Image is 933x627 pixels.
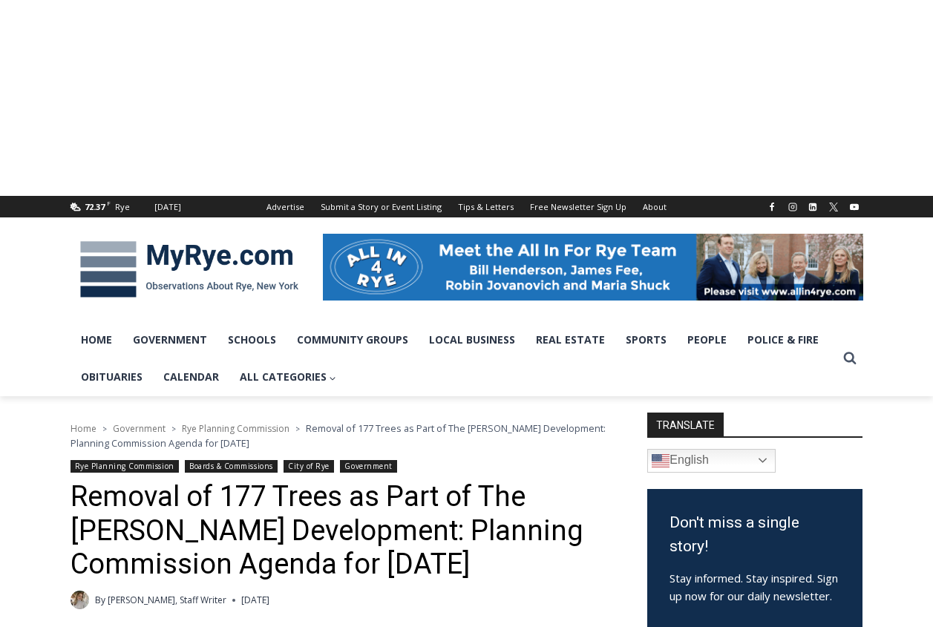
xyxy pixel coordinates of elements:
[182,422,289,435] a: Rye Planning Commission
[185,460,278,473] a: Boards & Commissions
[450,196,522,217] a: Tips & Letters
[241,593,269,607] time: [DATE]
[240,369,337,385] span: All Categories
[526,321,615,358] a: Real Estate
[258,196,675,217] nav: Secondary Navigation
[737,321,829,358] a: Police & Fire
[784,198,802,216] a: Instagram
[670,569,840,605] p: Stay informed. Stay inspired. Sign up now for our daily newsletter.
[71,358,153,395] a: Obituaries
[804,198,822,216] a: Linkedin
[71,321,837,396] nav: Primary Navigation
[71,591,89,609] a: Author image
[85,201,105,212] span: 72.37
[522,196,635,217] a: Free Newsletter Sign Up
[71,422,96,435] a: Home
[295,424,300,434] span: >
[102,424,107,434] span: >
[312,196,450,217] a: Submit a Story or Event Listing
[229,358,347,395] a: All Categories
[284,460,334,473] a: City of Rye
[340,460,396,473] a: Government
[635,196,675,217] a: About
[837,345,863,372] button: View Search Form
[113,422,166,435] a: Government
[419,321,526,358] a: Local Business
[115,200,130,214] div: Rye
[95,593,105,607] span: By
[217,321,287,358] a: Schools
[763,198,781,216] a: Facebook
[171,424,176,434] span: >
[670,511,840,558] h3: Don't miss a single story!
[71,421,609,451] nav: Breadcrumbs
[71,421,606,450] span: Removal of 177 Trees as Part of The [PERSON_NAME] Development: Planning Commission Agenda for [DATE]
[153,358,229,395] a: Calendar
[258,196,312,217] a: Advertise
[323,234,863,301] img: All in for Rye
[71,480,609,582] h1: Removal of 177 Trees as Part of The [PERSON_NAME] Development: Planning Commission Agenda for [DATE]
[845,198,863,216] a: YouTube
[615,321,677,358] a: Sports
[71,591,89,609] img: (PHOTO: MyRye.com Summer 2023 intern Beatrice Larzul.)
[71,321,122,358] a: Home
[287,321,419,358] a: Community Groups
[647,413,724,436] strong: TRANSLATE
[652,452,670,470] img: en
[107,199,111,207] span: F
[71,231,308,308] img: MyRye.com
[677,321,737,358] a: People
[647,449,776,473] a: English
[825,198,842,216] a: X
[122,321,217,358] a: Government
[154,200,181,214] div: [DATE]
[71,460,179,473] a: Rye Planning Commission
[108,594,226,606] a: [PERSON_NAME], Staff Writer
